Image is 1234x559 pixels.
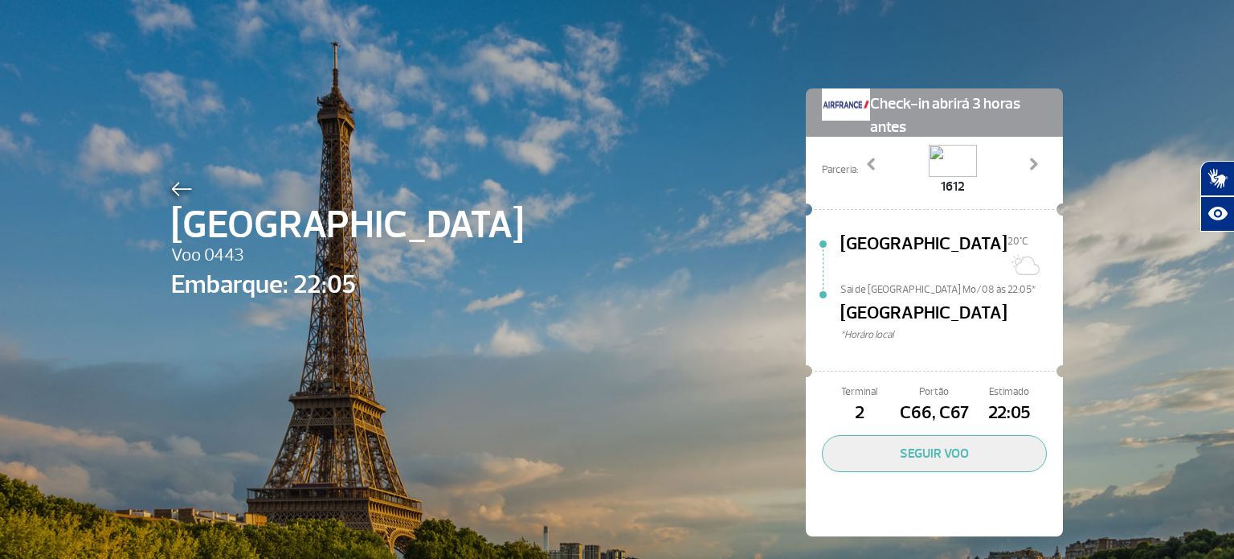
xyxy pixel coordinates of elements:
[870,88,1047,139] span: Check-in abrirá 3 horas antes
[1200,161,1234,196] button: Abrir tradutor de língua de sinais.
[1007,235,1028,248] span: 20°C
[171,265,524,304] span: Embarque: 22:05
[1200,196,1234,232] button: Abrir recursos assistivos.
[822,435,1047,472] button: SEGUIR VOO
[840,300,1007,327] span: [GEOGRAPHIC_DATA]
[929,177,977,196] span: 1612
[840,231,1007,282] span: [GEOGRAPHIC_DATA]
[897,384,971,400] span: Portão
[822,400,897,427] span: 2
[897,400,971,427] span: C66, C67
[840,282,1063,294] span: Sai de [GEOGRAPHIC_DATA] Mo/08 às 22:05*
[1007,249,1040,281] img: Sol com algumas nuvens
[972,384,1047,400] span: Estimado
[972,400,1047,427] span: 22:05
[822,384,897,400] span: Terminal
[822,162,858,178] span: Parceria:
[1200,161,1234,232] div: Plugin de acessibilidade da Hand Talk.
[840,327,1063,343] span: *Horáro local
[171,242,524,269] span: Voo 0443
[171,196,524,254] span: [GEOGRAPHIC_DATA]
